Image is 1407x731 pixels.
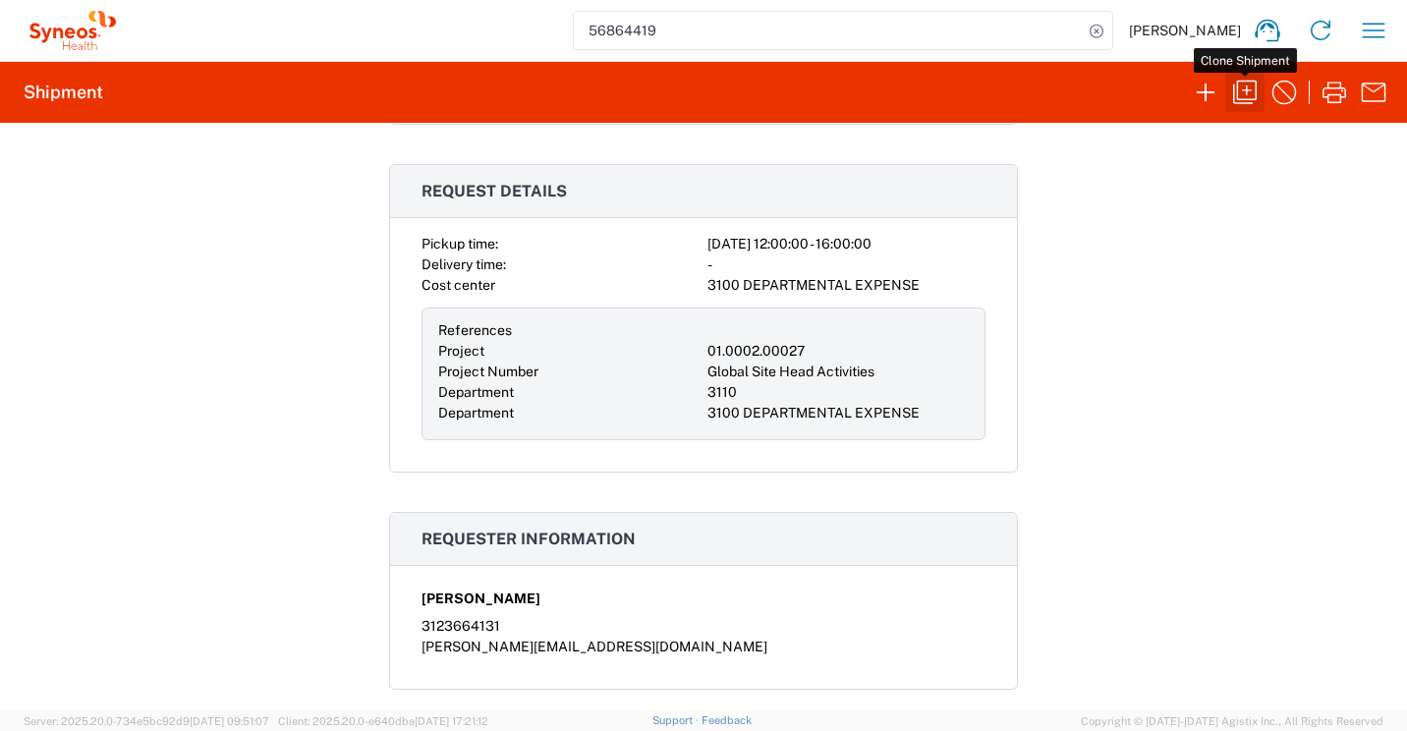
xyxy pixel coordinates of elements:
span: Cost center [422,277,495,293]
span: References [438,322,512,338]
div: 3123664131 [422,616,985,637]
div: 3110 [707,382,969,403]
a: Support [652,714,702,726]
span: [DATE] 17:21:12 [415,715,488,727]
div: 01.0002.00027 [707,341,969,362]
div: Global Site Head Activities [707,362,969,382]
div: - [707,254,985,275]
div: Project [438,341,700,362]
div: 3100 DEPARTMENTAL EXPENSE [707,403,969,423]
span: [PERSON_NAME] [1129,22,1241,39]
span: Client: 2025.20.0-e640dba [278,715,488,727]
span: Request details [422,182,567,200]
div: Department [438,382,700,403]
h2: Shipment [24,81,103,104]
span: Server: 2025.20.0-734e5bc92d9 [24,715,269,727]
input: Shipment, tracking or reference number [574,12,1083,49]
span: [PERSON_NAME] [422,589,540,609]
span: Pickup time: [422,236,498,252]
a: Feedback [702,714,752,726]
span: Copyright © [DATE]-[DATE] Agistix Inc., All Rights Reserved [1081,712,1383,730]
div: Project Number [438,362,700,382]
span: Delivery time: [422,256,506,272]
div: Department [438,403,700,423]
span: [DATE] 09:51:07 [190,715,269,727]
span: Requester information [422,530,636,548]
div: [DATE] 12:00:00 - 16:00:00 [707,234,985,254]
div: 3100 DEPARTMENTAL EXPENSE [707,275,985,296]
div: [PERSON_NAME][EMAIL_ADDRESS][DOMAIN_NAME] [422,637,985,657]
